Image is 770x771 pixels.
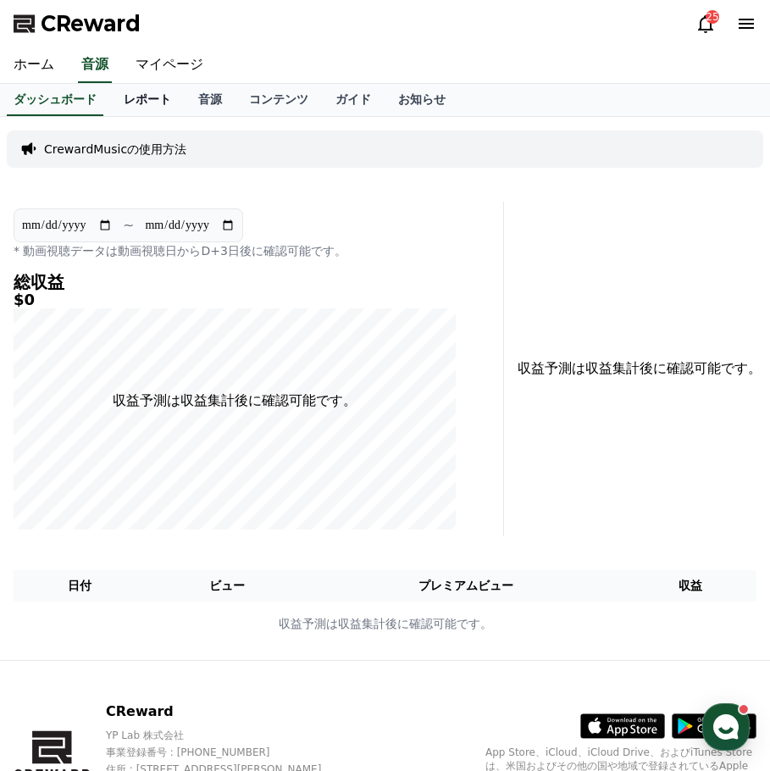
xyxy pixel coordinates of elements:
[219,537,325,580] a: Settings
[185,84,235,116] a: 音源
[106,729,351,742] p: YP Lab 株式会社
[308,570,625,602] th: プレミアムビュー
[14,273,456,291] h4: 総収益
[106,746,351,759] p: 事業登録番号 : [PHONE_NUMBER]
[5,537,112,580] a: Home
[14,570,146,602] th: 日付
[322,84,385,116] a: ガイド
[624,570,756,602] th: 収益
[251,563,292,576] span: Settings
[385,84,459,116] a: お知らせ
[122,47,217,83] a: マイページ
[41,10,141,37] span: CReward
[695,14,716,34] a: 25
[106,702,351,722] p: CReward
[518,358,716,379] p: 収益予測は収益集計後に確認可能です。
[7,84,103,116] a: ダッシュボード
[78,47,112,83] a: 音源
[44,141,186,158] a: CrewardMusicの使用方法
[146,570,308,602] th: ビュー
[123,215,134,236] p: ~
[14,10,141,37] a: CReward
[14,291,456,308] h5: $0
[141,563,191,577] span: Messages
[112,537,219,580] a: Messages
[14,242,456,259] p: * 動画視聴データは動画視聴日からD+3日後に確認可能です。
[113,391,357,411] p: 収益予測は収益集計後に確認可能です。
[110,84,185,116] a: レポート
[43,563,73,576] span: Home
[235,84,322,116] a: コンテンツ
[706,10,719,24] div: 25
[14,615,756,633] p: 収益予測は収益集計後に確認可能です。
